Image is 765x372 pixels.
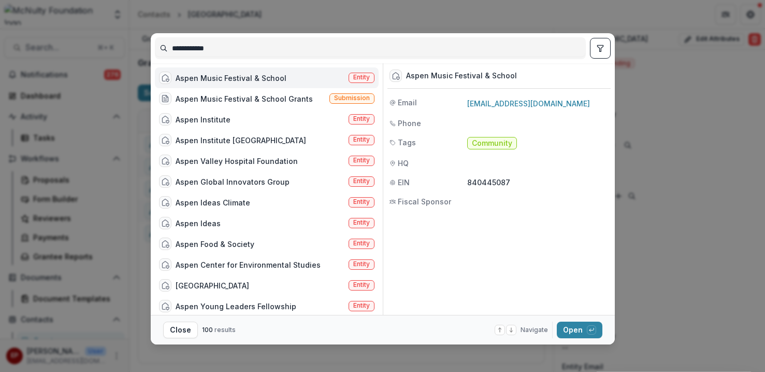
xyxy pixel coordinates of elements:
[353,198,370,205] span: Entity
[467,177,609,188] p: 840445087
[398,158,409,169] span: HQ
[467,99,590,108] a: [EMAIL_ADDRESS][DOMAIN_NAME]
[398,118,421,129] span: Phone
[472,139,512,148] span: Community
[521,325,548,335] span: Navigate
[176,73,286,84] div: Aspen Music Festival & School
[214,326,236,334] span: results
[176,239,254,250] div: Aspen Food & Society
[176,197,250,208] div: Aspen Ideas Climate
[557,322,602,338] button: Open
[353,302,370,309] span: Entity
[353,115,370,122] span: Entity
[202,326,213,334] span: 100
[353,219,370,226] span: Entity
[176,280,249,291] div: [GEOGRAPHIC_DATA]
[353,240,370,247] span: Entity
[353,177,370,185] span: Entity
[176,114,230,125] div: Aspen Institute
[353,281,370,288] span: Entity
[353,136,370,143] span: Entity
[590,38,611,59] button: toggle filters
[176,301,296,312] div: Aspen Young Leaders Fellowship
[176,176,290,187] div: Aspen Global Innovators Group
[353,157,370,164] span: Entity
[398,177,410,188] span: EIN
[398,196,451,207] span: Fiscal Sponsor
[398,137,416,148] span: Tags
[176,259,321,270] div: Aspen Center for Environmental Studies
[176,218,221,229] div: Aspen Ideas
[176,135,306,146] div: Aspen Institute [GEOGRAPHIC_DATA]
[353,74,370,81] span: Entity
[398,97,417,108] span: Email
[176,93,313,104] div: Aspen Music Festival & School Grants
[176,156,298,167] div: Aspen Valley Hospital Foundation
[353,260,370,268] span: Entity
[163,322,198,338] button: Close
[334,94,370,102] span: Submission
[406,72,517,80] div: Aspen Music Festival & School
